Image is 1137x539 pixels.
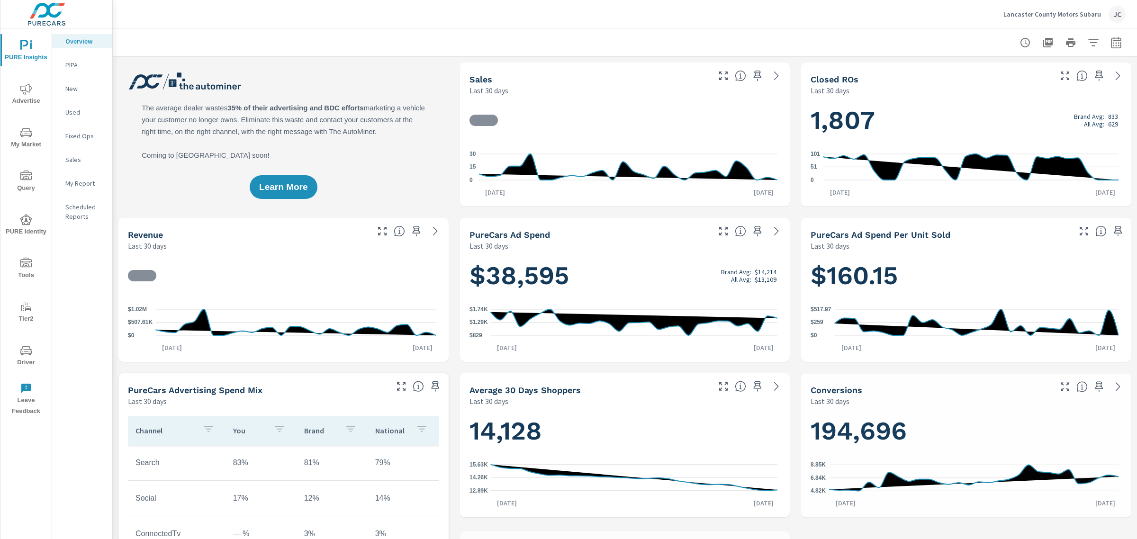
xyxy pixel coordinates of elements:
[394,225,405,237] span: Total sales revenue over the selected date range. [Source: This data is sourced from the dealer’s...
[750,68,765,83] span: Save this to your personalized report
[750,224,765,239] span: Save this to your personalized report
[128,319,153,326] text: $507.61K
[747,498,780,508] p: [DATE]
[811,475,826,481] text: 6.84K
[52,129,112,143] div: Fixed Ops
[297,486,368,510] td: 12%
[1110,379,1126,394] a: See more details in report
[1092,379,1107,394] span: Save this to your personalized report
[1089,343,1122,352] p: [DATE]
[829,499,862,508] p: [DATE]
[128,451,226,475] td: Search
[409,224,424,239] span: Save this to your personalized report
[490,498,523,508] p: [DATE]
[1110,224,1126,239] span: Save this to your personalized report
[1003,10,1101,18] p: Lancaster County Motors Subaru
[65,108,105,117] p: Used
[3,40,49,63] span: PURE Insights
[811,385,862,395] h5: Conversions
[1084,33,1103,52] button: Apply Filters
[1057,379,1073,394] button: Make Fullscreen
[469,332,482,339] text: $829
[128,395,167,407] p: Last 30 days
[297,451,368,475] td: 81%
[716,224,731,239] button: Make Fullscreen
[755,276,776,283] p: $13,109
[65,84,105,93] p: New
[811,177,814,183] text: 0
[394,379,409,394] button: Make Fullscreen
[250,175,317,199] button: Learn More
[52,81,112,96] div: New
[226,486,297,510] td: 17%
[731,276,751,283] p: All Avg:
[1076,224,1092,239] button: Make Fullscreen
[490,343,523,352] p: [DATE]
[135,426,195,435] p: Channel
[469,487,488,494] text: 12.89K
[52,105,112,119] div: Used
[0,28,52,421] div: nav menu
[1108,113,1118,120] p: 833
[1074,113,1104,120] p: Brand Avg:
[1057,68,1073,83] button: Make Fullscreen
[52,200,112,224] div: Scheduled Reports
[735,70,746,81] span: Number of vehicles sold by the dealership over the selected date range. [Source: This data is sou...
[1076,381,1088,392] span: The number of dealer-specified goals completed by a visitor. [Source: This data is provided by th...
[128,385,262,395] h5: PureCars Advertising Spend Mix
[469,385,581,395] h5: Average 30 Days Shoppers
[469,230,550,240] h5: PureCars Ad Spend
[128,306,147,313] text: $1.02M
[811,260,1122,292] h1: $160.15
[1089,188,1122,197] p: [DATE]
[811,461,826,468] text: 8.85K
[65,131,105,141] p: Fixed Ops
[428,379,443,394] span: Save this to your personalized report
[52,176,112,190] div: My Report
[1038,33,1057,52] button: "Export Report to PDF"
[811,240,849,252] p: Last 30 days
[811,151,820,157] text: 101
[721,268,751,276] p: Brand Avg:
[469,85,508,96] p: Last 30 days
[735,225,746,237] span: Total cost of media for all PureCars channels for the selected dealership group over the selected...
[469,414,781,447] h1: 14,128
[469,395,508,407] p: Last 30 days
[304,426,337,435] p: Brand
[3,171,49,194] span: Query
[3,345,49,368] span: Driver
[769,68,784,83] a: See more details in report
[128,230,163,240] h5: Revenue
[3,383,49,417] span: Leave Feedback
[747,188,780,197] p: [DATE]
[469,319,488,326] text: $1.29K
[128,240,167,252] p: Last 30 days
[469,177,473,183] text: 0
[1109,6,1126,23] div: JC
[716,68,731,83] button: Make Fullscreen
[811,74,858,84] h5: Closed ROs
[469,151,476,157] text: 30
[811,395,849,407] p: Last 30 days
[735,381,746,392] span: A rolling 30 day total of daily Shoppers on the dealership website, averaged over the selected da...
[469,260,781,292] h1: $38,595
[375,426,408,435] p: National
[1089,499,1122,508] p: [DATE]
[128,332,135,339] text: $0
[811,319,823,326] text: $259
[1107,33,1126,52] button: Select Date Range
[368,486,439,510] td: 14%
[259,183,307,191] span: Learn More
[3,127,49,150] span: My Market
[428,224,443,239] a: See more details in report
[368,451,439,475] td: 79%
[233,426,266,435] p: You
[52,58,112,72] div: PIPA
[3,83,49,107] span: Advertise
[811,85,849,96] p: Last 30 days
[413,381,424,392] span: This table looks at how you compare to the amount of budget you spend per channel as opposed to y...
[811,306,831,313] text: $517.97
[65,155,105,164] p: Sales
[3,214,49,237] span: PURE Identity
[1061,33,1080,52] button: Print Report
